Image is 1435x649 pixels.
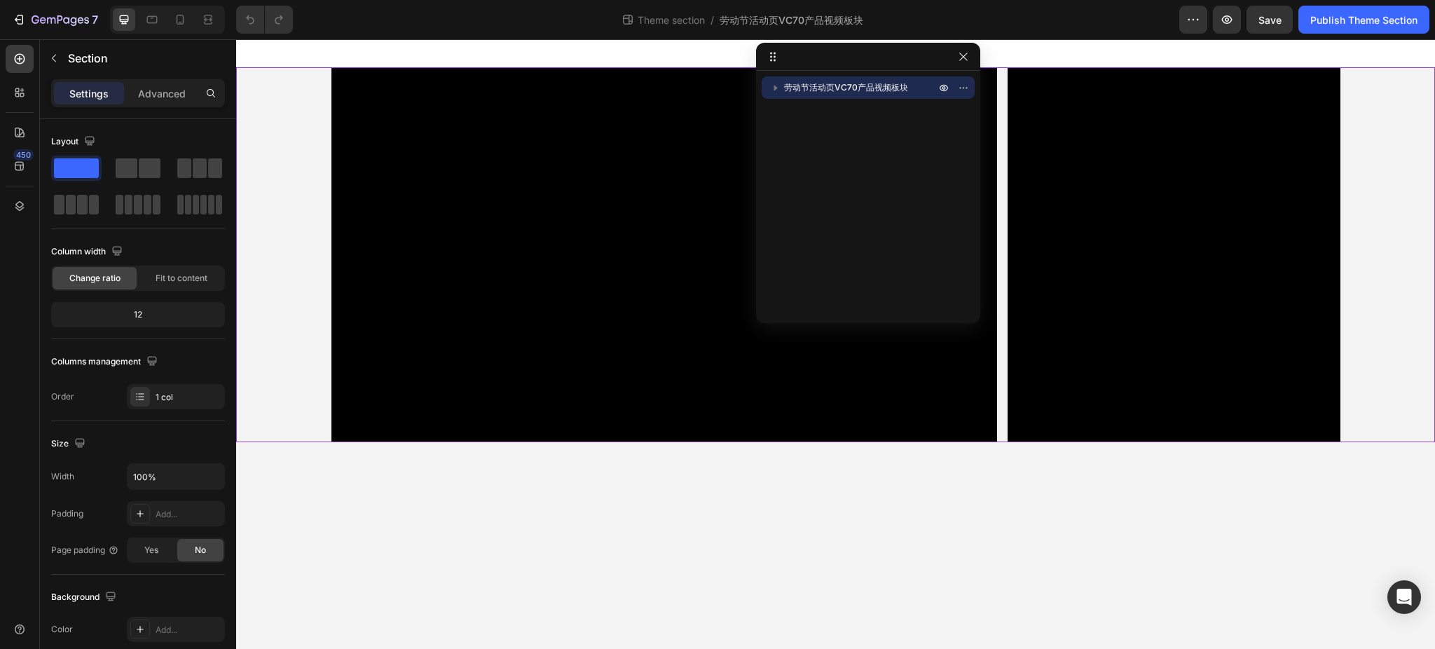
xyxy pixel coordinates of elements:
[51,544,119,556] div: Page padding
[710,13,714,27] span: /
[236,6,293,34] div: Undo/Redo
[1247,6,1293,34] button: Save
[156,391,221,404] div: 1 col
[138,86,186,101] p: Advanced
[51,588,119,607] div: Background
[54,305,222,324] div: 12
[51,132,98,151] div: Layout
[156,508,221,521] div: Add...
[128,464,224,489] input: Auto
[68,50,194,67] p: Section
[1310,13,1417,27] div: Publish Theme Section
[1258,14,1282,26] span: Save
[51,435,88,453] div: Size
[236,39,1435,649] iframe: Design area
[51,623,73,636] div: Color
[590,10,825,28] a: 🚗Back to School Deals : 30% OFF Sitewide
[144,544,158,556] span: Yes
[92,11,98,28] p: 7
[13,149,34,160] div: 450
[51,390,74,403] div: Order
[51,242,125,261] div: Column width
[69,272,121,285] span: Change ratio
[51,353,160,371] div: Columns management
[156,624,221,636] div: Add...
[635,13,708,27] span: Theme section
[1387,580,1421,614] div: Open Intercom Messenger
[195,544,206,556] span: No
[69,86,109,101] p: Settings
[156,272,207,285] span: Fit to content
[1298,6,1429,34] button: Publish Theme Section
[784,81,908,95] span: 劳动节活动页VC70产品视频板块
[720,13,863,27] span: 劳动节活动页VC70产品视频板块
[51,470,74,483] div: Width
[6,6,104,34] button: 7
[51,507,83,520] div: Padding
